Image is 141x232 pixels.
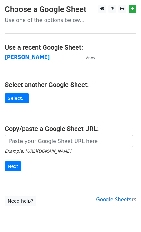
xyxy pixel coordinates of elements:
small: View [86,55,95,60]
a: Select... [5,93,29,103]
a: View [79,54,95,60]
h3: Choose a Google Sheet [5,5,136,14]
h4: Use a recent Google Sheet: [5,43,136,51]
a: Need help? [5,196,36,206]
small: Example: [URL][DOMAIN_NAME] [5,149,71,154]
input: Next [5,161,21,171]
p: Use one of the options below... [5,17,136,24]
h4: Select another Google Sheet: [5,81,136,88]
input: Paste your Google Sheet URL here [5,135,133,147]
h4: Copy/paste a Google Sheet URL: [5,125,136,133]
a: [PERSON_NAME] [5,54,50,60]
a: Google Sheets [96,197,136,203]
